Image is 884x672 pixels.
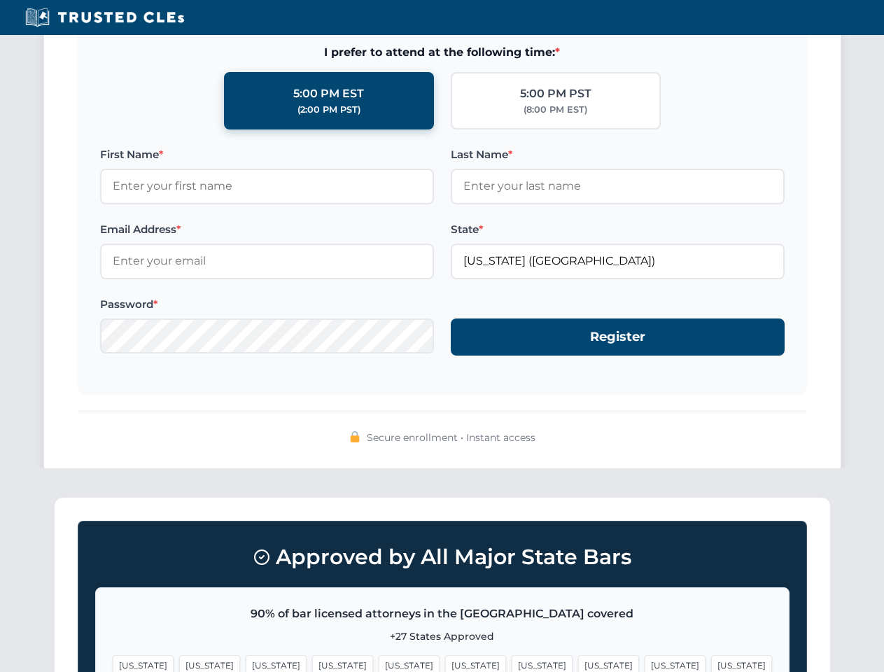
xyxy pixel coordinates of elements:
[367,430,535,445] span: Secure enrollment • Instant access
[297,103,360,117] div: (2:00 PM PST)
[293,85,364,103] div: 5:00 PM EST
[451,244,785,279] input: Florida (FL)
[451,318,785,356] button: Register
[113,605,772,623] p: 90% of bar licensed attorneys in the [GEOGRAPHIC_DATA] covered
[349,431,360,442] img: 🔒
[100,169,434,204] input: Enter your first name
[95,538,790,576] h3: Approved by All Major State Bars
[100,244,434,279] input: Enter your email
[21,7,188,28] img: Trusted CLEs
[100,146,434,163] label: First Name
[451,146,785,163] label: Last Name
[451,221,785,238] label: State
[100,43,785,62] span: I prefer to attend at the following time:
[520,85,591,103] div: 5:00 PM PST
[100,296,434,313] label: Password
[524,103,587,117] div: (8:00 PM EST)
[113,629,772,644] p: +27 States Approved
[451,169,785,204] input: Enter your last name
[100,221,434,238] label: Email Address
